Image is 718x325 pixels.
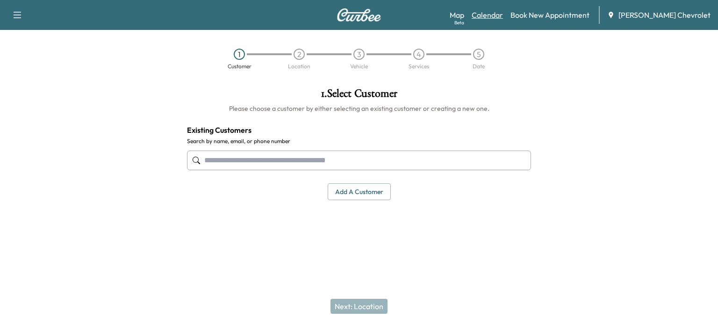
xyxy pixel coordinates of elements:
[350,64,368,69] div: Vehicle
[409,64,429,69] div: Services
[510,9,589,21] a: Book New Appointment
[473,64,485,69] div: Date
[187,88,531,104] h1: 1 . Select Customer
[472,9,503,21] a: Calendar
[234,49,245,60] div: 1
[473,49,484,60] div: 5
[618,9,711,21] span: [PERSON_NAME] Chevrolet
[454,19,464,26] div: Beta
[187,137,531,145] label: Search by name, email, or phone number
[413,49,424,60] div: 4
[288,64,310,69] div: Location
[353,49,365,60] div: 3
[450,9,464,21] a: MapBeta
[328,183,391,201] button: Add a customer
[228,64,251,69] div: Customer
[294,49,305,60] div: 2
[337,8,381,22] img: Curbee Logo
[187,124,531,136] h4: Existing Customers
[187,104,531,113] h6: Please choose a customer by either selecting an existing customer or creating a new one.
